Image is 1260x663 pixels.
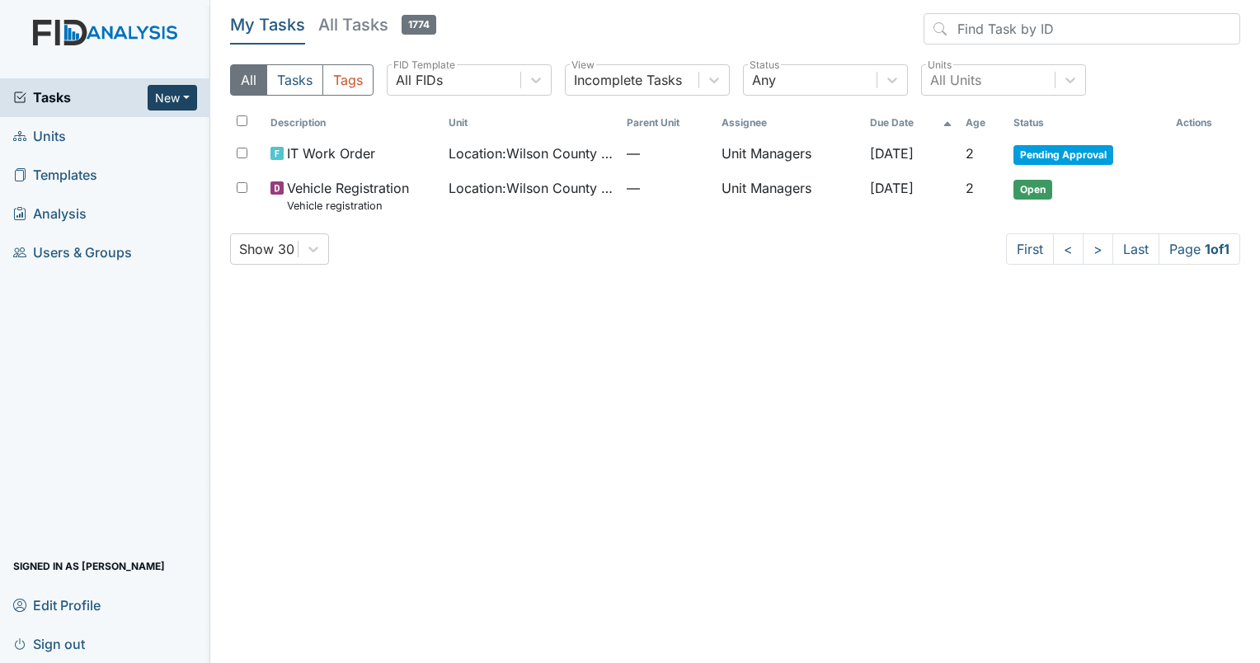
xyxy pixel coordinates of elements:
[966,180,974,196] span: 2
[1007,109,1169,137] th: Toggle SortBy
[715,137,863,172] td: Unit Managers
[266,64,323,96] button: Tasks
[1006,233,1240,265] nav: task-pagination
[396,70,443,90] div: All FIDs
[287,178,409,214] span: Vehicle Registration Vehicle registration
[230,13,305,36] h5: My Tasks
[1053,233,1084,265] a: <
[13,162,97,188] span: Templates
[715,109,863,137] th: Assignee
[449,143,614,163] span: Location : Wilson County CS
[1013,180,1052,200] span: Open
[1006,233,1054,265] a: First
[402,15,436,35] span: 1774
[230,64,267,96] button: All
[148,85,197,110] button: New
[627,143,708,163] span: —
[13,201,87,227] span: Analysis
[13,87,148,107] a: Tasks
[627,178,708,198] span: —
[715,172,863,220] td: Unit Managers
[13,631,85,656] span: Sign out
[318,13,436,36] h5: All Tasks
[239,239,294,259] div: Show 30
[1169,109,1240,137] th: Actions
[449,178,614,198] span: Location : Wilson County CS
[870,145,914,162] span: [DATE]
[870,180,914,196] span: [DATE]
[574,70,682,90] div: Incomplete Tasks
[752,70,776,90] div: Any
[930,70,981,90] div: All Units
[1205,241,1229,257] strong: 1 of 1
[966,145,974,162] span: 2
[620,109,715,137] th: Toggle SortBy
[322,64,374,96] button: Tags
[1013,145,1113,165] span: Pending Approval
[13,592,101,618] span: Edit Profile
[1083,233,1113,265] a: >
[264,109,442,137] th: Toggle SortBy
[287,198,409,214] small: Vehicle registration
[13,553,165,579] span: Signed in as [PERSON_NAME]
[287,143,375,163] span: IT Work Order
[13,240,132,266] span: Users & Groups
[237,115,247,126] input: Toggle All Rows Selected
[13,124,66,149] span: Units
[1112,233,1159,265] a: Last
[442,109,620,137] th: Toggle SortBy
[863,109,959,137] th: Toggle SortBy
[1159,233,1240,265] span: Page
[959,109,1007,137] th: Toggle SortBy
[924,13,1240,45] input: Find Task by ID
[230,64,374,96] div: Type filter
